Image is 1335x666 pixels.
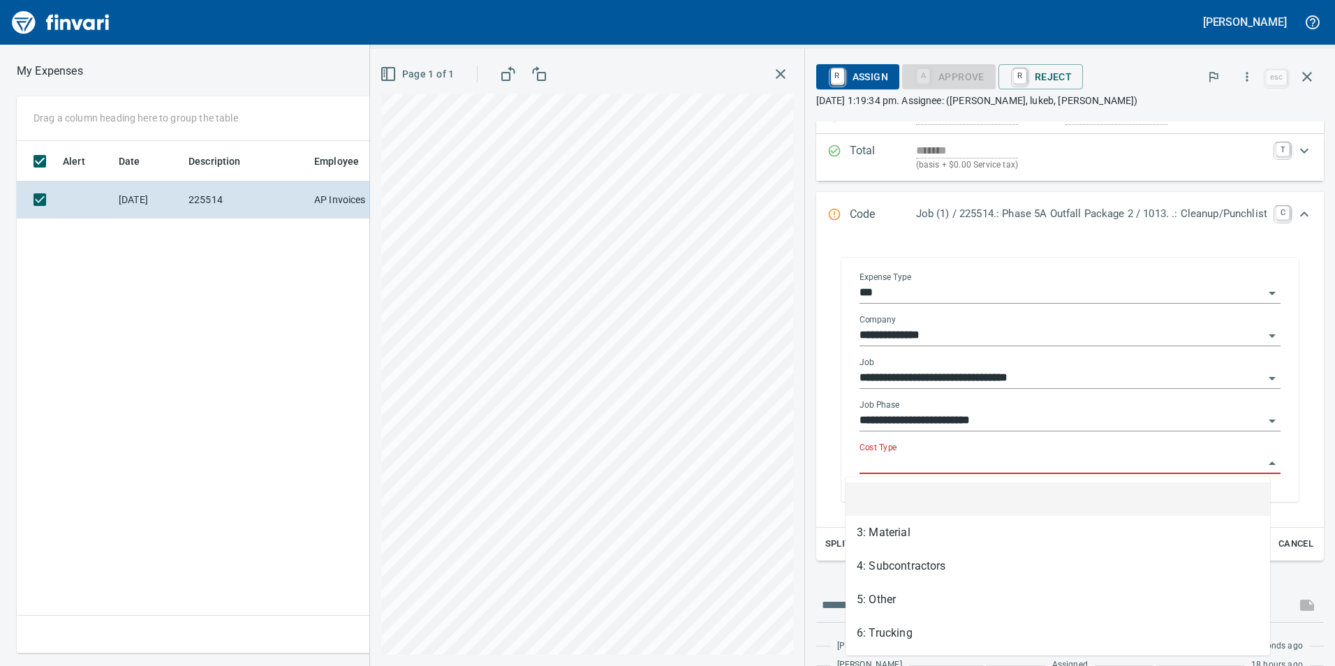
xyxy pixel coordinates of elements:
p: Job (1) / 225514.: Phase 5A Outfall Package 2 / 1013. .: Cleanup/Punchlist [916,206,1267,222]
label: Job [860,358,874,367]
td: AP Invoices [309,182,413,219]
td: 225514 [183,182,309,219]
span: Date [119,153,140,170]
div: Expand [816,192,1324,238]
button: Open [1262,283,1282,303]
span: [PERSON_NAME] [837,639,902,653]
a: T [1276,142,1290,156]
button: Open [1262,326,1282,346]
button: More [1232,61,1262,92]
p: [DATE] 1:19:34 pm. Assignee: ([PERSON_NAME], lukeb, [PERSON_NAME]) [816,94,1324,108]
td: [DATE] [113,182,183,219]
span: Employee [314,153,359,170]
li: 4: Subcontractors [846,549,1270,583]
button: Flag [1198,61,1229,92]
span: Alert [63,153,85,170]
button: Open [1262,369,1282,388]
li: 6: Trucking [846,616,1270,650]
span: Description [189,153,241,170]
a: R [1013,68,1026,84]
span: Split Code [825,536,877,552]
li: 3: Material [846,516,1270,549]
label: Company [860,316,896,324]
nav: breadcrumb [17,63,83,80]
button: Split Code [822,533,880,555]
li: 5: Other [846,583,1270,616]
span: Close invoice [1262,60,1324,94]
button: RReject [998,64,1083,89]
div: Expand [816,134,1324,181]
button: RAssign [816,64,899,89]
span: This records your message into the invoice and notifies anyone mentioned [1290,589,1324,622]
button: Page 1 of 1 [377,61,460,87]
span: Cancel [1277,536,1315,552]
p: Drag a column heading here to group the table [34,111,238,125]
label: Cost Type [860,443,897,452]
p: My Expenses [17,63,83,80]
span: Reject [1010,65,1072,89]
div: Expand [816,238,1324,561]
p: Code [850,206,916,224]
button: Close [1262,454,1282,473]
p: Total [850,142,916,172]
p: (basis + $0.00 Service tax) [916,158,1267,172]
a: C [1276,206,1290,220]
div: Cost Type required [902,70,996,82]
span: Date [119,153,158,170]
span: Alert [63,153,103,170]
label: Job Phase [860,401,899,409]
span: Employee [314,153,377,170]
button: Cancel [1274,533,1318,555]
span: Assign [827,65,888,89]
span: Description [189,153,259,170]
a: esc [1266,70,1287,85]
h5: [PERSON_NAME] [1203,15,1287,29]
span: Page 1 of 1 [383,66,455,83]
label: Expense Type [860,273,911,281]
button: Open [1262,411,1282,431]
img: Finvari [8,6,113,39]
a: R [831,68,844,84]
button: [PERSON_NAME] [1200,11,1290,33]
